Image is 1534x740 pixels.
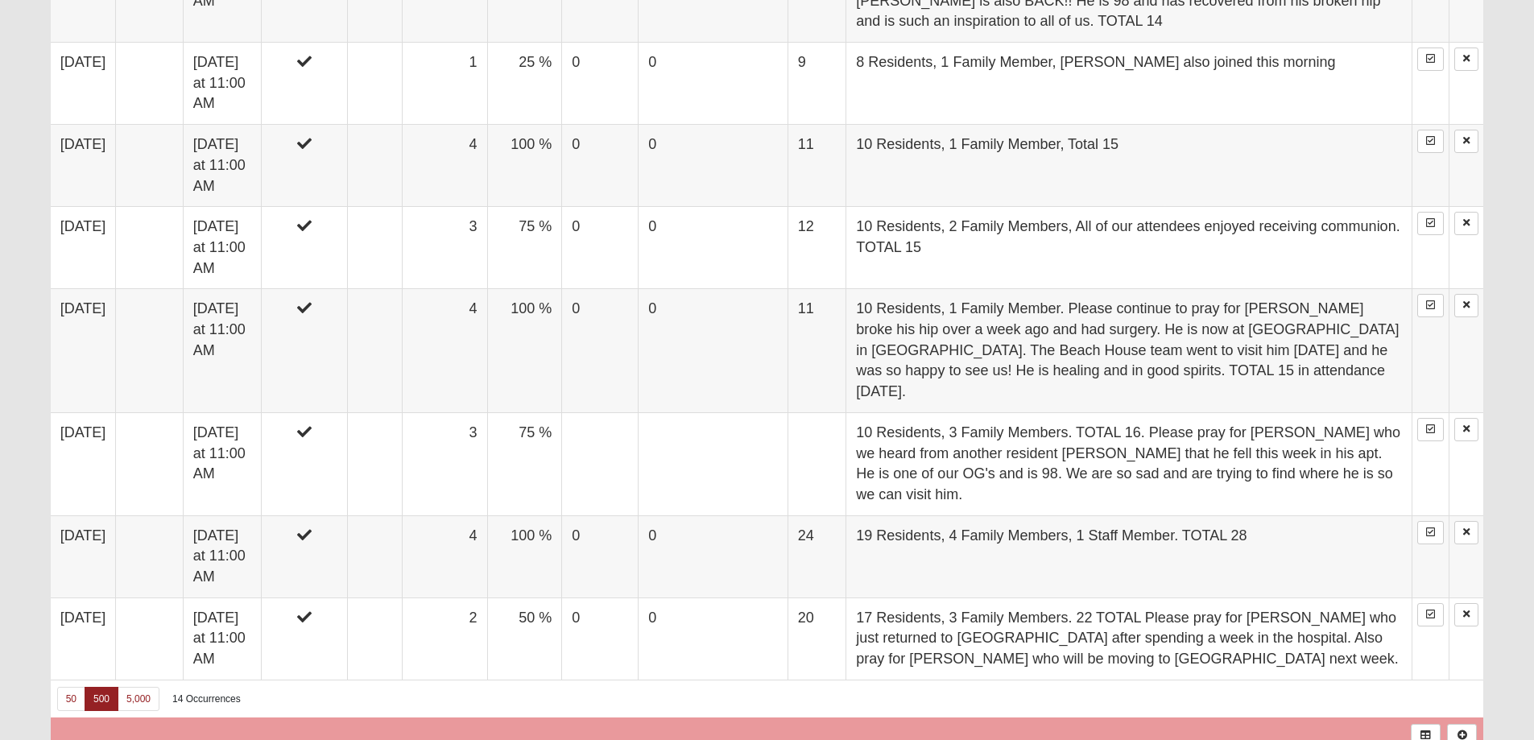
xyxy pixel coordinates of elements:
[172,692,241,706] div: 14 Occurrences
[183,597,261,680] td: [DATE] at 11:00 AM
[846,43,1412,125] td: 8 Residents, 1 Family Member, [PERSON_NAME] also joined this morning
[639,125,788,207] td: 0
[51,597,116,680] td: [DATE]
[846,289,1412,413] td: 10 Residents, 1 Family Member. Please continue to pray for [PERSON_NAME] broke his hip over a wee...
[1417,294,1444,317] a: Enter Attendance
[846,412,1412,515] td: 10 Residents, 3 Family Members. TOTAL 16. Please pray for [PERSON_NAME] who we heard from another...
[183,515,261,597] td: [DATE] at 11:00 AM
[788,515,846,597] td: 24
[402,597,487,680] td: 2
[402,412,487,515] td: 3
[51,207,116,289] td: [DATE]
[788,43,846,125] td: 9
[562,597,639,680] td: 0
[562,515,639,597] td: 0
[846,597,1412,680] td: 17 Residents, 3 Family Members. 22 TOTAL Please pray for [PERSON_NAME] who just returned to [GEOG...
[51,515,116,597] td: [DATE]
[639,289,788,413] td: 0
[487,597,562,680] td: 50 %
[1417,212,1444,235] a: Enter Attendance
[562,289,639,413] td: 0
[1417,418,1444,441] a: Enter Attendance
[639,515,788,597] td: 0
[562,43,639,125] td: 0
[562,207,639,289] td: 0
[788,289,846,413] td: 11
[487,515,562,597] td: 100 %
[51,289,116,413] td: [DATE]
[183,125,261,207] td: [DATE] at 11:00 AM
[402,289,487,413] td: 4
[1454,294,1478,317] a: Delete
[846,125,1412,207] td: 10 Residents, 1 Family Member, Total 15
[487,412,562,515] td: 75 %
[639,597,788,680] td: 0
[846,515,1412,597] td: 19 Residents, 4 Family Members, 1 Staff Member. TOTAL 28
[1454,212,1478,235] a: Delete
[118,687,159,711] a: 5,000
[51,43,116,125] td: [DATE]
[183,412,261,515] td: [DATE] at 11:00 AM
[788,597,846,680] td: 20
[846,207,1412,289] td: 10 Residents, 2 Family Members, All of our attendees enjoyed receiving communion. TOTAL 15
[1454,130,1478,153] a: Delete
[788,125,846,207] td: 11
[487,125,562,207] td: 100 %
[402,207,487,289] td: 3
[1417,130,1444,153] a: Enter Attendance
[1417,521,1444,544] a: Enter Attendance
[57,687,85,711] a: 50
[487,43,562,125] td: 25 %
[562,125,639,207] td: 0
[402,125,487,207] td: 4
[51,125,116,207] td: [DATE]
[1454,418,1478,441] a: Delete
[183,207,261,289] td: [DATE] at 11:00 AM
[1454,48,1478,71] a: Delete
[639,207,788,289] td: 0
[487,289,562,413] td: 100 %
[1417,603,1444,626] a: Enter Attendance
[1454,603,1478,626] a: Delete
[1417,48,1444,71] a: Enter Attendance
[788,207,846,289] td: 12
[1454,521,1478,544] a: Delete
[487,207,562,289] td: 75 %
[639,43,788,125] td: 0
[85,687,118,711] a: 500
[402,515,487,597] td: 4
[183,289,261,413] td: [DATE] at 11:00 AM
[183,43,261,125] td: [DATE] at 11:00 AM
[402,43,487,125] td: 1
[51,412,116,515] td: [DATE]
